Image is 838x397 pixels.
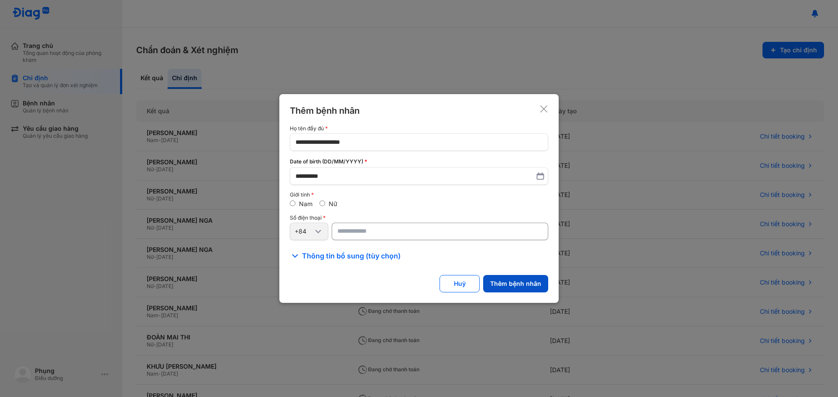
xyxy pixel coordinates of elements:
div: Date of birth (DD/MM/YYYY) [290,158,548,166]
div: Họ tên đầy đủ [290,126,548,132]
div: Giới tính [290,192,548,198]
div: Số điện thoại [290,215,548,221]
div: Thêm bệnh nhân [290,105,360,117]
button: Huỷ [440,275,480,292]
span: Thông tin bổ sung (tùy chọn) [302,251,401,261]
label: Nữ [329,200,337,207]
button: Thêm bệnh nhân [483,275,548,292]
label: Nam [299,200,313,207]
div: +84 [295,227,313,235]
